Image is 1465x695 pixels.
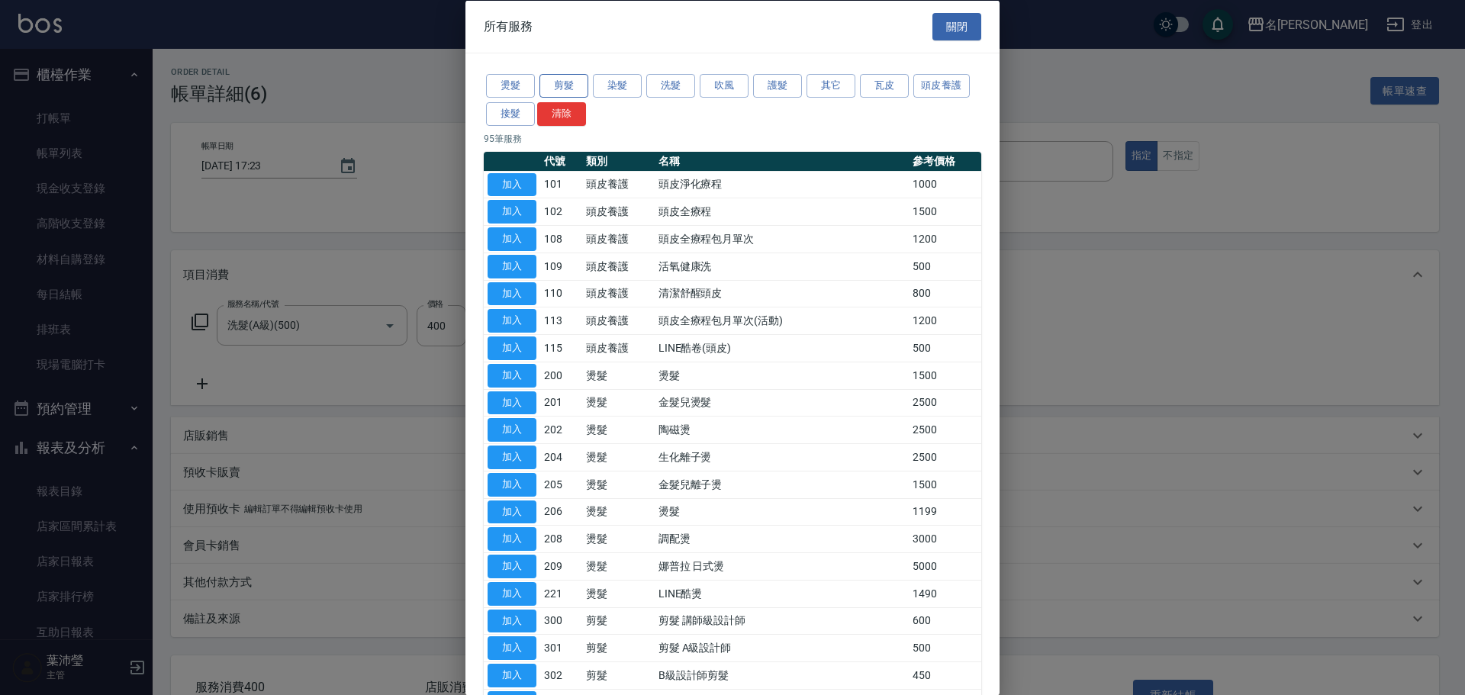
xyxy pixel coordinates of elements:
td: 115 [540,334,582,362]
td: 1199 [909,498,981,526]
button: 染髮 [593,74,642,98]
button: 加入 [488,581,536,605]
td: 221 [540,580,582,607]
td: 剪髮 A級設計師 [655,634,909,661]
td: 剪髮 [582,661,655,689]
button: 護髮 [753,74,802,98]
th: 代號 [540,151,582,171]
td: 頭皮養護 [582,198,655,225]
button: 洗髮 [646,74,695,98]
td: 燙髮 [582,416,655,443]
td: 頭皮養護 [582,225,655,253]
td: 5000 [909,552,981,580]
button: 加入 [488,555,536,578]
td: 生化離子燙 [655,443,909,471]
button: 頭皮養護 [913,74,970,98]
td: 102 [540,198,582,225]
td: 201 [540,389,582,417]
button: 吹風 [700,74,749,98]
button: 加入 [488,500,536,523]
td: 燙髮 [582,525,655,552]
td: 300 [540,607,582,635]
button: 加入 [488,472,536,496]
td: 剪髮 [582,607,655,635]
td: 頭皮養護 [582,253,655,280]
td: 金髮兒燙髮 [655,389,909,417]
td: 陶磁燙 [655,416,909,443]
td: 208 [540,525,582,552]
td: 800 [909,280,981,307]
button: 加入 [488,636,536,660]
td: 1200 [909,307,981,334]
button: 加入 [488,664,536,687]
td: 3000 [909,525,981,552]
td: 頭皮養護 [582,171,655,198]
td: 205 [540,471,582,498]
td: 1500 [909,198,981,225]
td: 500 [909,334,981,362]
button: 燙髮 [486,74,535,98]
td: 燙髮 [582,471,655,498]
td: 燙髮 [582,443,655,471]
button: 瓦皮 [860,74,909,98]
td: 101 [540,171,582,198]
td: 1500 [909,362,981,389]
button: 清除 [537,101,586,125]
button: 加入 [488,363,536,387]
button: 加入 [488,446,536,469]
button: 加入 [488,227,536,251]
td: 600 [909,607,981,635]
td: 1490 [909,580,981,607]
td: 110 [540,280,582,307]
td: 206 [540,498,582,526]
td: 燙髮 [582,389,655,417]
td: 200 [540,362,582,389]
td: 燙髮 [582,362,655,389]
td: 燙髮 [582,552,655,580]
button: 加入 [488,254,536,278]
button: 加入 [488,172,536,196]
td: 2500 [909,443,981,471]
button: 剪髮 [539,74,588,98]
td: 頭皮養護 [582,307,655,334]
td: 202 [540,416,582,443]
button: 加入 [488,527,536,551]
span: 所有服務 [484,18,533,34]
td: LINE酷燙 [655,580,909,607]
td: 調配燙 [655,525,909,552]
td: 1000 [909,171,981,198]
td: 頭皮養護 [582,334,655,362]
td: 301 [540,634,582,661]
td: 燙髮 [582,580,655,607]
th: 名稱 [655,151,909,171]
th: 參考價格 [909,151,981,171]
td: 頭皮全療程包月單次(活動) [655,307,909,334]
td: 頭皮淨化療程 [655,171,909,198]
td: 2500 [909,389,981,417]
td: 2500 [909,416,981,443]
p: 95 筆服務 [484,131,981,145]
button: 加入 [488,391,536,414]
button: 接髮 [486,101,535,125]
td: 活氧健康洗 [655,253,909,280]
td: 燙髮 [582,498,655,526]
td: 500 [909,634,981,661]
td: 娜普拉 日式燙 [655,552,909,580]
button: 加入 [488,309,536,333]
button: 加入 [488,609,536,632]
button: 關閉 [932,12,981,40]
td: 頭皮養護 [582,280,655,307]
td: 302 [540,661,582,689]
td: 金髮兒離子燙 [655,471,909,498]
td: 剪髮 [582,634,655,661]
td: 燙髮 [655,498,909,526]
td: 450 [909,661,981,689]
td: 1500 [909,471,981,498]
button: 其它 [807,74,855,98]
td: 清潔舒醒頭皮 [655,280,909,307]
td: 頭皮全療程包月單次 [655,225,909,253]
td: B級設計師剪髮 [655,661,909,689]
td: 113 [540,307,582,334]
td: 500 [909,253,981,280]
th: 類別 [582,151,655,171]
